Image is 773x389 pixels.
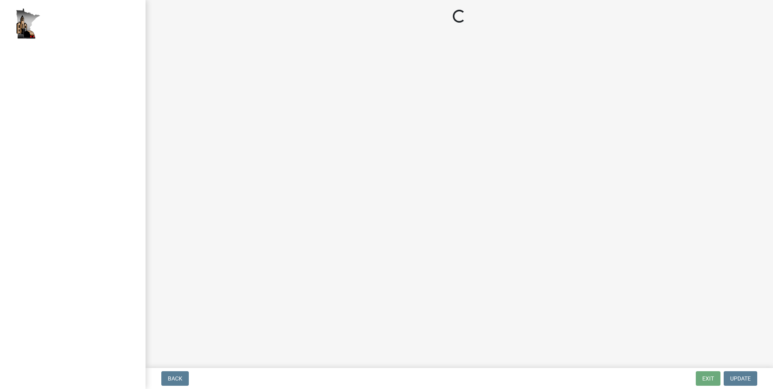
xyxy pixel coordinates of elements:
[730,375,751,382] span: Update
[161,371,189,386] button: Back
[168,375,182,382] span: Back
[16,8,40,39] img: Houston County, Minnesota
[696,371,720,386] button: Exit
[724,371,757,386] button: Update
